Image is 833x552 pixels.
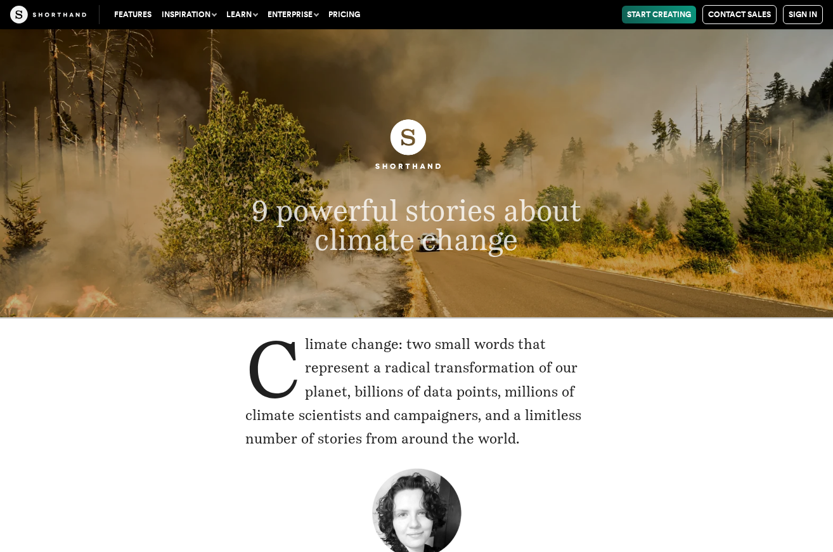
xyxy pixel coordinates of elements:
p: Climate change: two small words that represent a radical transformation of our planet, billions o... [245,332,588,451]
span: 9 powerful stories about climate change [252,193,581,257]
button: Enterprise [262,6,323,23]
a: Start Creating [622,6,696,23]
button: Learn [221,6,262,23]
button: Inspiration [157,6,221,23]
a: Contact Sales [702,5,777,24]
a: Pricing [323,6,365,23]
a: Features [109,6,157,23]
a: Sign in [783,5,823,24]
img: The Craft [10,6,86,23]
